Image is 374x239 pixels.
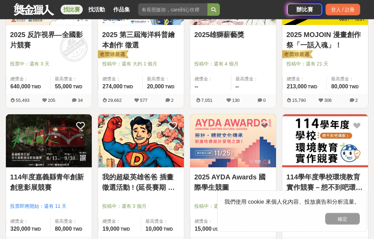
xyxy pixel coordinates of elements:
[10,76,46,83] span: 總獎金：
[6,115,92,168] img: Cover Image
[145,226,162,232] span: 10,000
[55,84,72,90] span: 55,000
[286,172,364,193] a: 114學年度學校環境教育實作競賽－想不到吧環教！
[286,30,364,51] a: 2025 MOJOIN 漫畫創作祭「一話入魂」！
[263,98,266,103] span: 0
[102,203,180,210] span: 投稿中：還有 3 個月
[190,115,276,168] img: Cover Image
[147,76,180,83] span: 最高獎金：
[10,30,88,51] a: 2025 反詐視界—全國影片競賽
[195,84,198,90] span: --
[194,30,272,40] a: 2025雄獅薪藝獎
[102,172,180,193] a: 我的超級英雄爸爸 插畫徵選活動 ! (延長賽期 請各位踴躍參與)
[163,227,173,232] span: TWD
[103,84,123,90] span: 274,000
[98,115,184,168] img: Cover Image
[10,61,88,68] span: 投票中：還有 3 天
[102,61,180,68] span: 投稿中：還有 大約 1 個月
[326,4,360,16] div: 登入 / 註冊
[103,226,119,232] span: 19,000
[195,226,212,232] span: 15,000
[32,85,41,90] span: TWD
[194,61,272,68] span: 投稿中：還有 4 個月
[121,227,130,232] span: TWD
[55,218,88,225] span: 最高獎金：
[355,98,358,103] span: 2
[287,4,322,16] a: 辦比賽
[213,227,221,232] span: USD
[232,98,240,103] span: 130
[282,115,368,168] img: Cover Image
[145,218,180,225] span: 最高獎金：
[281,50,313,60] img: 老闆娘嚴選
[224,199,360,205] span: 我們使用 cookie 來個人化內容、投放廣告和分析流量。
[16,98,29,103] span: 55,493
[194,172,272,193] a: 2025 AYDA Awards 國際學生競圖
[32,227,41,232] span: TWD
[102,30,180,51] a: 2025 第三屆海洋科普繪本創作 徵選
[61,5,83,15] a: 找比賽
[147,84,164,90] span: 20,000
[201,98,213,103] span: 7,051
[140,98,148,103] span: 577
[195,76,227,83] span: 總獎金：
[10,226,30,232] span: 320,000
[286,61,364,68] span: 投稿中：還有 21 天
[287,76,322,83] span: 總獎金：
[195,218,229,225] span: 總獎金：
[124,85,133,90] span: TWD
[165,85,174,90] span: TWD
[55,226,72,232] span: 80,000
[138,3,207,16] input: 有長照挺你，care到心坎裡！青春出手，拍出照顧 影音徵件活動
[331,84,348,90] span: 80,000
[308,85,317,90] span: TWD
[55,76,88,83] span: 最高獎金：
[287,84,307,90] span: 213,000
[73,85,82,90] span: TWD
[110,5,133,15] a: 作品集
[48,98,55,103] span: 205
[331,76,364,83] span: 最高獎金：
[235,76,272,83] span: 最高獎金：
[73,227,82,232] span: TWD
[103,218,137,225] span: 總獎金：
[10,172,88,193] a: 114年度嘉義縣青年創新創意影展競賽
[324,98,332,103] span: 306
[10,218,46,225] span: 總獎金：
[325,213,360,225] button: 確定
[103,76,138,83] span: 總獎金：
[97,50,128,60] img: 老闆娘嚴選
[171,98,173,103] span: 2
[86,5,108,15] a: 找活動
[108,98,122,103] span: 29,662
[235,84,239,90] span: --
[10,84,30,90] span: 640,000
[194,203,272,210] span: 投稿中：還有 大約 2 個月
[349,85,358,90] span: TWD
[78,98,82,103] span: 34
[10,203,88,210] span: 投票即將開始：還有 11 天
[292,98,306,103] span: 15,790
